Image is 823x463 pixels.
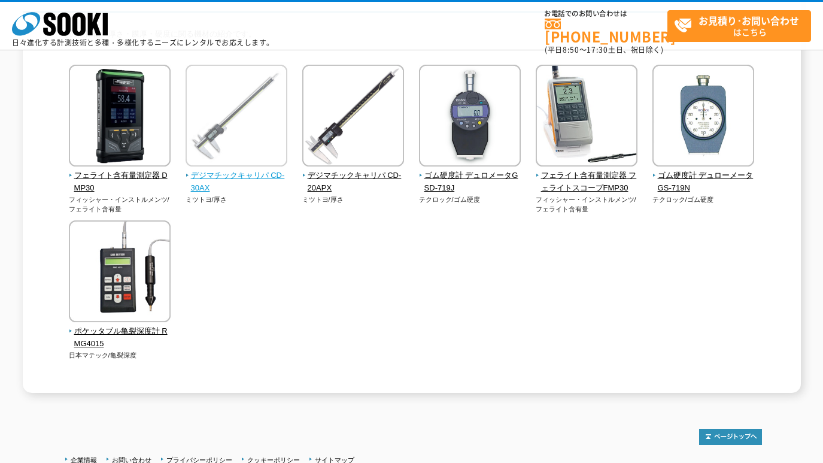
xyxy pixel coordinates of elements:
[667,10,811,42] a: お見積り･お問い合わせはこちら
[69,325,171,350] span: ポケッタブル亀裂深度計 RMG4015
[69,220,171,325] img: ポケッタブル亀裂深度計 RMG4015
[302,170,405,195] span: デジマチックキャリパ CD-20APX
[69,350,171,361] p: 日本マテック/亀裂深度
[536,65,637,170] img: フェライト含有量測定器 フェライトスコープFMP30
[536,170,638,195] span: フェライト含有量測定器 フェライトスコープFMP30
[69,158,171,194] a: フェライト含有量測定器 DMP30
[545,44,663,55] span: (平日 ～ 土日、祝日除く)
[69,195,171,214] p: フィッシャー・インストルメンツ/フェライト含有量
[302,65,404,170] img: デジマチックキャリパ CD-20APX
[419,170,521,195] span: ゴム硬度計 デュロメータGSD-719J
[302,158,405,194] a: デジマチックキャリパ CD-20APX
[536,195,638,214] p: フィッシャー・インストルメンツ/フェライト含有量
[12,39,274,46] p: 日々進化する計測技術と多種・多様化するニーズにレンタルでお応えします。
[186,170,288,195] span: デジマチックキャリパ CD-30AX
[186,65,287,170] img: デジマチックキャリパ CD-30AX
[652,158,755,194] a: ゴム硬度計 デュローメータGS-719N
[419,158,521,194] a: ゴム硬度計 デュロメータGSD-719J
[652,65,754,170] img: ゴム硬度計 デュローメータGS-719N
[699,429,762,445] img: トップページへ
[186,195,288,205] p: ミツトヨ/厚さ
[69,170,171,195] span: フェライト含有量測定器 DMP30
[652,195,755,205] p: テクロック/ゴム硬度
[69,314,171,350] a: ポケッタブル亀裂深度計 RMG4015
[545,10,667,17] span: お電話でのお問い合わせは
[69,65,171,170] img: フェライト含有量測定器 DMP30
[419,195,521,205] p: テクロック/ゴム硬度
[536,158,638,194] a: フェライト含有量測定器 フェライトスコープFMP30
[563,44,579,55] span: 8:50
[587,44,608,55] span: 17:30
[419,65,521,170] img: ゴム硬度計 デュロメータGSD-719J
[186,158,288,194] a: デジマチックキャリパ CD-30AX
[652,170,755,195] span: ゴム硬度計 デュローメータGS-719N
[302,195,405,205] p: ミツトヨ/厚さ
[699,13,799,28] strong: お見積り･お問い合わせ
[545,19,667,43] a: [PHONE_NUMBER]
[674,11,810,41] span: はこちら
